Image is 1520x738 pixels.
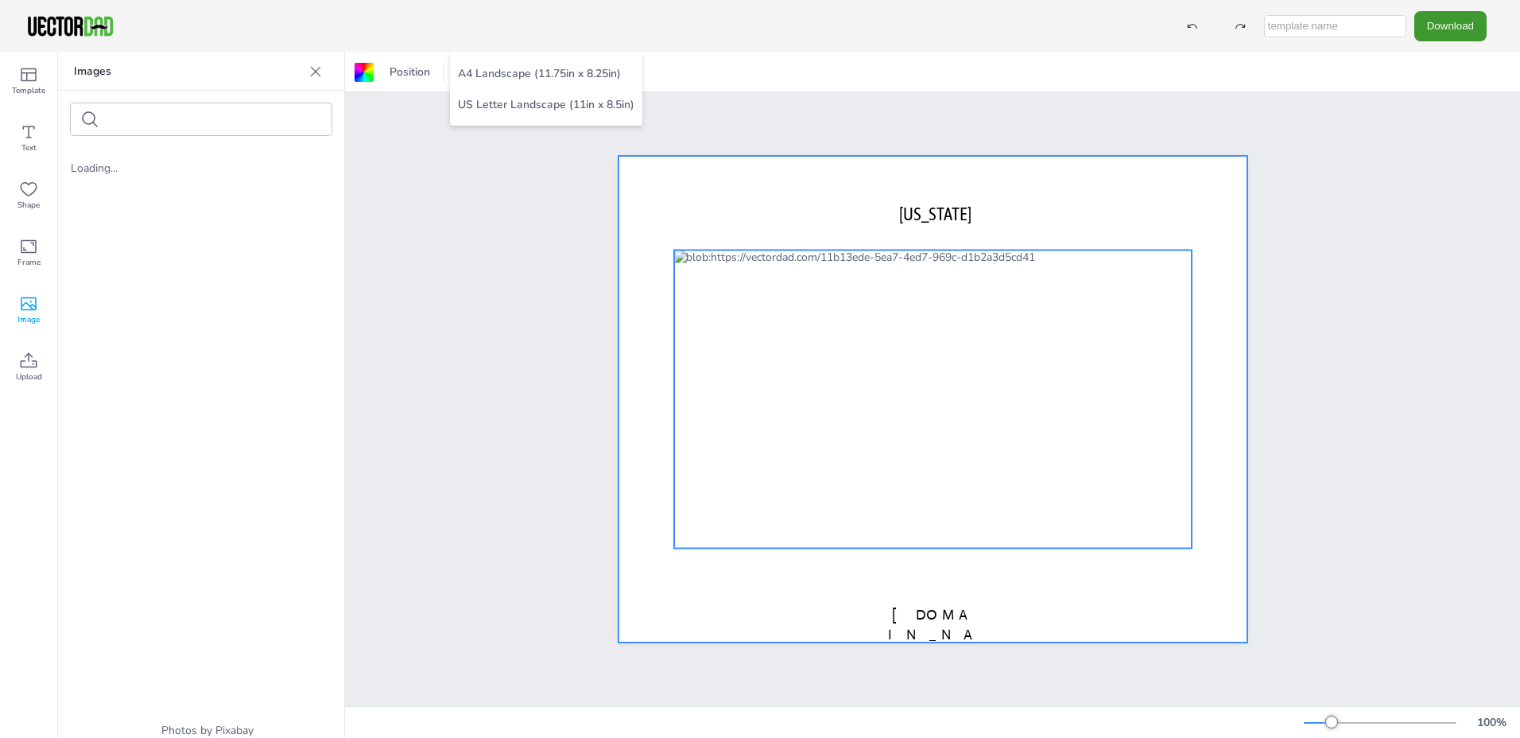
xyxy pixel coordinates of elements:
span: Template [12,84,45,97]
div: Photos by [58,723,344,738]
span: Position [386,64,433,80]
button: Download [1414,11,1487,41]
span: Shape [17,199,40,212]
span: [DOMAIN_NAME] [888,606,977,663]
li: A4 Landscape (11.75in x 8.25in) [450,58,642,89]
span: Text [21,142,37,154]
span: Image [17,313,40,326]
span: Upload [16,371,42,383]
a: Pixabay [215,723,254,738]
p: Images [74,52,303,91]
input: template name [1264,15,1406,37]
span: Frame [17,256,41,269]
div: 100 % [1472,715,1510,730]
ul: Resize [450,52,642,126]
span: [US_STATE] [899,204,971,224]
img: VectorDad-1.png [25,14,115,38]
div: Loading... [71,161,332,176]
li: US Letter Landscape (11in x 8.5in) [450,89,642,120]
